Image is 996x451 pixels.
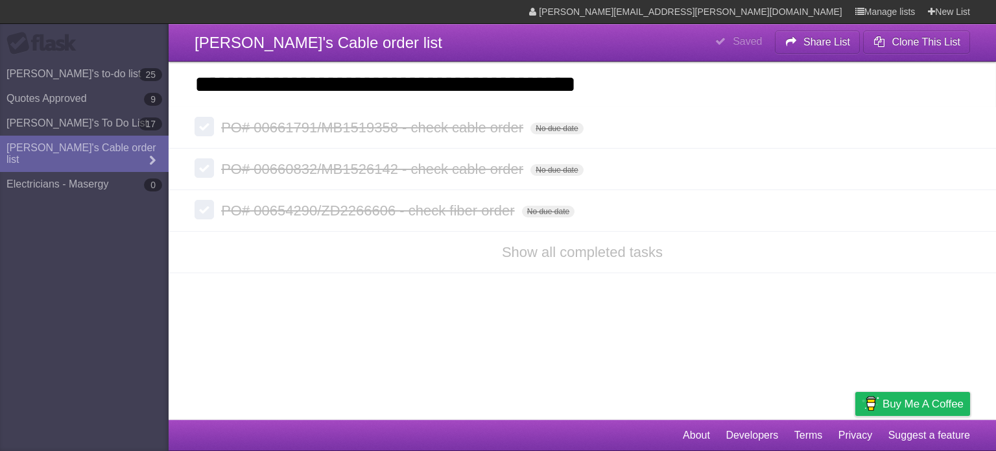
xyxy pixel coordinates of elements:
label: Done [195,200,214,219]
span: PO# 00661791/MB1519358 - check cable order [221,119,527,136]
span: PO# 00654290/ZD2266606 - check fiber order [221,202,518,219]
span: No due date [530,164,583,176]
b: Saved [733,36,762,47]
a: Show all completed tasks [502,244,663,260]
a: Developers [726,423,778,448]
span: [PERSON_NAME]'s Cable order list [195,34,442,51]
span: Buy me a coffee [883,393,964,415]
button: Share List [775,30,860,54]
label: Done [195,158,214,178]
b: Clone This List [892,36,960,47]
span: No due date [530,123,583,134]
label: Done [195,117,214,136]
b: 9 [144,93,162,106]
b: Share List [803,36,850,47]
a: Privacy [838,423,872,448]
button: Clone This List [863,30,970,54]
img: Buy me a coffee [862,393,879,415]
span: PO# 00660832/MB1526142 - check cable order [221,161,527,177]
a: Terms [794,423,823,448]
span: No due date [522,206,575,217]
a: Buy me a coffee [855,392,970,416]
a: About [683,423,710,448]
b: 25 [139,68,162,81]
b: 0 [144,178,162,191]
b: 17 [139,117,162,130]
div: Flask [6,32,84,55]
a: Suggest a feature [888,423,970,448]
